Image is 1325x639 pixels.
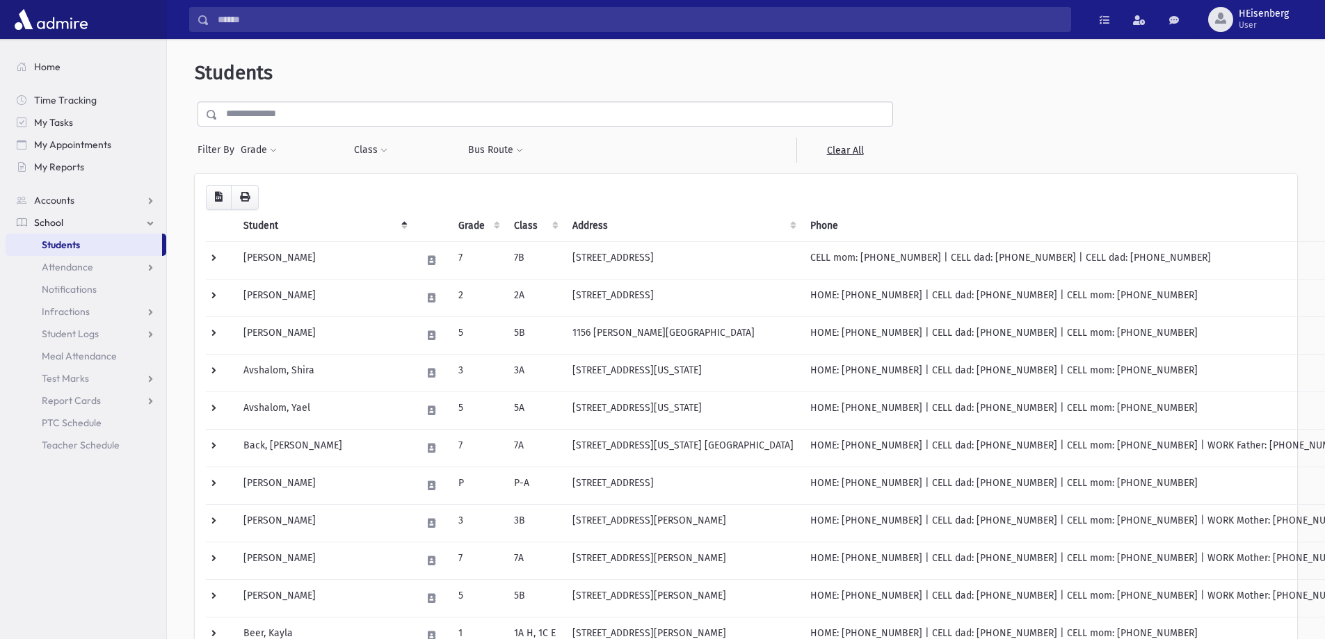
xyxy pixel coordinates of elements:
td: 5B [506,579,564,617]
span: Infractions [42,305,90,318]
td: 3 [450,504,506,542]
td: [STREET_ADDRESS][US_STATE] [GEOGRAPHIC_DATA] [564,429,802,467]
a: PTC Schedule [6,412,166,434]
td: P [450,467,506,504]
span: User [1239,19,1289,31]
a: My Reports [6,156,166,178]
td: 5 [450,316,506,354]
a: Notifications [6,278,166,300]
span: My Tasks [34,116,73,129]
td: [STREET_ADDRESS] [564,467,802,504]
td: [STREET_ADDRESS] [564,279,802,316]
button: Bus Route [467,138,524,163]
td: [STREET_ADDRESS][US_STATE] [564,354,802,391]
a: Attendance [6,256,166,278]
span: Time Tracking [34,94,97,106]
td: 7A [506,542,564,579]
span: School [34,216,63,229]
a: Accounts [6,189,166,211]
span: Report Cards [42,394,101,407]
td: [STREET_ADDRESS][PERSON_NAME] [564,542,802,579]
a: Time Tracking [6,89,166,111]
td: [STREET_ADDRESS][US_STATE] [564,391,802,429]
td: [STREET_ADDRESS][PERSON_NAME] [564,579,802,617]
td: 3 [450,354,506,391]
button: CSV [206,185,232,210]
td: [PERSON_NAME] [235,542,413,579]
a: Students [6,234,162,256]
td: [PERSON_NAME] [235,467,413,504]
a: My Appointments [6,134,166,156]
span: Test Marks [42,372,89,385]
a: Report Cards [6,389,166,412]
button: Class [353,138,388,163]
span: Accounts [34,194,74,207]
td: 1156 [PERSON_NAME][GEOGRAPHIC_DATA] [564,316,802,354]
span: Students [195,61,273,84]
td: 7 [450,542,506,579]
th: Class: activate to sort column ascending [506,210,564,242]
td: 5A [506,391,564,429]
td: [PERSON_NAME] [235,579,413,617]
a: Teacher Schedule [6,434,166,456]
a: Student Logs [6,323,166,345]
td: [PERSON_NAME] [235,241,413,279]
td: 5 [450,391,506,429]
span: Home [34,60,61,73]
td: 3A [506,354,564,391]
a: My Tasks [6,111,166,134]
span: My Reports [34,161,84,173]
td: Back, [PERSON_NAME] [235,429,413,467]
td: 7B [506,241,564,279]
td: [STREET_ADDRESS][PERSON_NAME] [564,504,802,542]
span: Meal Attendance [42,350,117,362]
span: Filter By [198,143,240,157]
td: [PERSON_NAME] [235,504,413,542]
span: Notifications [42,283,97,296]
span: My Appointments [34,138,111,151]
span: Attendance [42,261,93,273]
a: Infractions [6,300,166,323]
button: Print [231,185,259,210]
td: Avshalom, Yael [235,391,413,429]
span: Student Logs [42,327,99,340]
td: [PERSON_NAME] [235,316,413,354]
td: 5 [450,579,506,617]
td: 2 [450,279,506,316]
input: Search [209,7,1070,32]
span: HEisenberg [1239,8,1289,19]
button: Grade [240,138,278,163]
a: Home [6,56,166,78]
th: Student: activate to sort column descending [235,210,413,242]
td: Avshalom, Shira [235,354,413,391]
td: 5B [506,316,564,354]
td: 2A [506,279,564,316]
a: Clear All [796,138,893,163]
span: Teacher Schedule [42,439,120,451]
img: AdmirePro [11,6,91,33]
td: 7A [506,429,564,467]
td: P-A [506,467,564,504]
th: Grade: activate to sort column ascending [450,210,506,242]
th: Address: activate to sort column ascending [564,210,802,242]
a: Test Marks [6,367,166,389]
td: 7 [450,429,506,467]
span: Students [42,238,80,251]
td: 7 [450,241,506,279]
a: Meal Attendance [6,345,166,367]
td: 3B [506,504,564,542]
td: [STREET_ADDRESS] [564,241,802,279]
span: PTC Schedule [42,416,102,429]
a: School [6,211,166,234]
td: [PERSON_NAME] [235,279,413,316]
